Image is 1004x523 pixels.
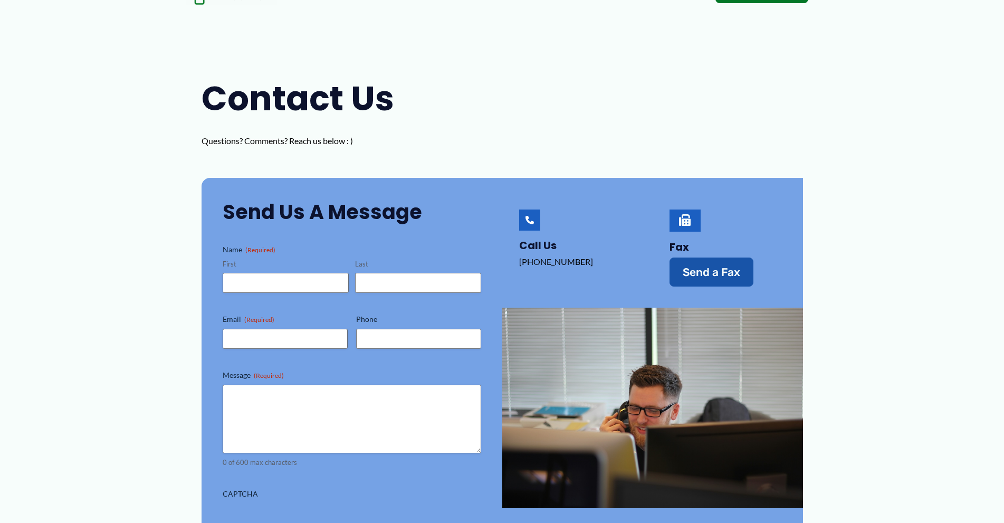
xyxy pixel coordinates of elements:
label: First [223,259,349,269]
p: Questions? Comments? Reach us below : ) [202,133,418,149]
img: man talking on the phone behind a computer screen [502,308,803,508]
div: 0 of 600 max characters [223,458,481,468]
label: Last [355,259,481,269]
a: Send a Fax [670,258,753,287]
span: (Required) [245,246,275,254]
span: Send a Fax [683,267,740,278]
label: Message [223,370,481,381]
legend: Name [223,244,275,255]
h2: Send Us a Message [223,199,481,225]
p: [PHONE_NUMBER]‬‬ [519,254,632,270]
a: Call Us [519,238,557,253]
h4: Fax [670,241,782,253]
h1: Contact Us [202,75,418,122]
label: Email [223,314,348,325]
span: (Required) [244,316,274,324]
a: Call Us [519,210,540,231]
label: Phone [356,314,481,325]
label: CAPTCHA [223,489,481,499]
span: (Required) [254,372,284,379]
